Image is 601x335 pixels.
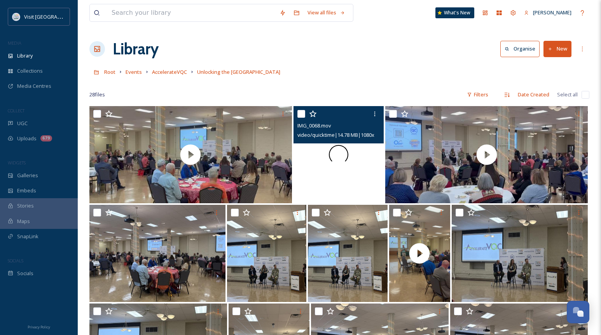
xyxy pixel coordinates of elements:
span: Media Centres [17,82,51,90]
span: WIDGETS [8,160,26,166]
img: thumbnail [389,205,450,302]
div: Date Created [514,87,553,102]
span: Socials [17,270,33,277]
div: 679 [40,135,52,141]
img: IMG_0072.jpeg [452,205,588,302]
span: Select all [557,91,578,98]
a: View all files [304,5,349,20]
img: QCCVB_VISIT_vert_logo_4c_tagline_122019.svg [12,13,20,21]
span: COLLECT [8,108,24,113]
a: [PERSON_NAME] [520,5,575,20]
span: 28 file s [89,91,105,98]
span: SnapLink [17,233,38,240]
div: Filters [463,87,492,102]
a: Privacy Policy [28,322,50,331]
span: IMG_0068.mov [297,122,331,129]
span: Events [126,68,142,75]
span: Privacy Policy [28,325,50,330]
span: Stories [17,202,34,209]
a: AccelerateVQC [152,67,187,77]
img: thumbnail [385,106,588,203]
span: video/quicktime | 14.78 MB | 1080 x 1920 [297,131,385,138]
span: UGC [17,120,28,127]
input: Search your library [108,4,276,21]
button: New [543,41,571,57]
a: Library [113,37,159,61]
img: IMG_0071.jpeg [308,205,387,302]
span: Uploads [17,135,37,142]
a: Root [104,67,115,77]
a: Organise [500,41,543,57]
span: Collections [17,67,43,75]
span: Unlocking the [GEOGRAPHIC_DATA] [197,68,280,75]
span: AccelerateVQC [152,68,187,75]
span: Root [104,68,115,75]
span: Embeds [17,187,36,194]
span: SOCIALS [8,258,23,263]
img: thumbnail [89,106,292,203]
img: IMG_0070.jpeg [227,205,306,302]
a: Unlocking the [GEOGRAPHIC_DATA] [197,67,280,77]
span: [PERSON_NAME] [533,9,571,16]
button: Open Chat [567,301,589,323]
img: IMG_0067.jpeg [89,205,225,302]
span: Library [17,52,33,59]
span: Visit [GEOGRAPHIC_DATA] [24,13,84,20]
button: Organise [500,41,540,57]
a: Events [126,67,142,77]
span: Maps [17,218,30,225]
span: Galleries [17,172,38,179]
span: MEDIA [8,40,21,46]
a: What's New [435,7,474,18]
